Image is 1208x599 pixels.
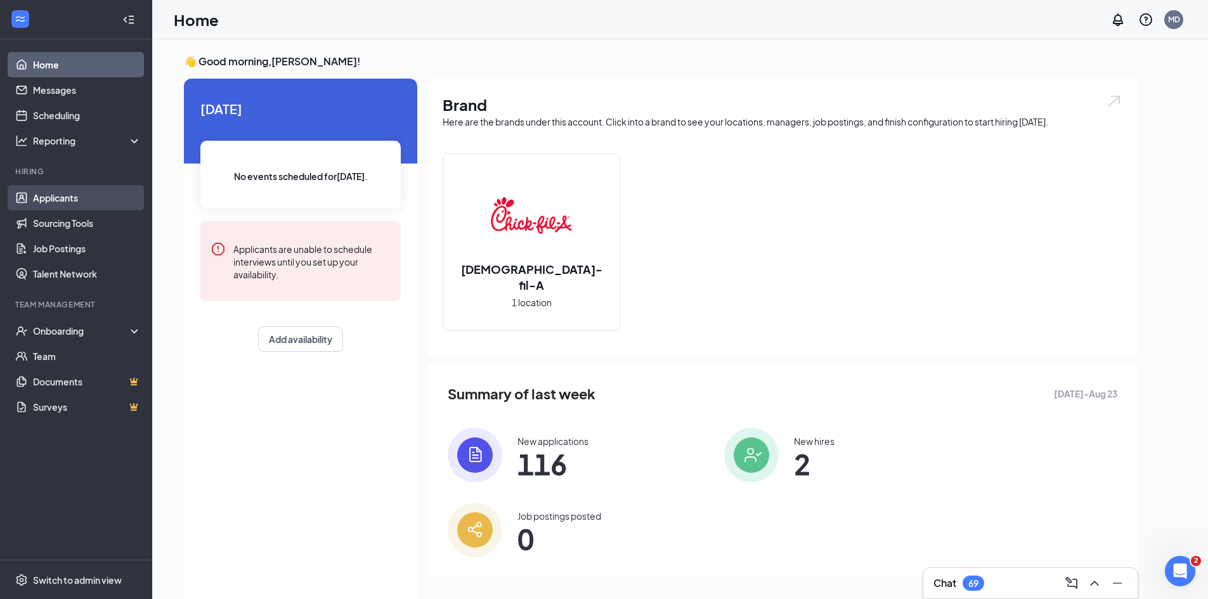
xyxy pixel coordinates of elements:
span: 1 location [512,295,552,309]
svg: Collapse [122,13,135,26]
div: Job postings posted [517,510,601,522]
div: Here are the brands under this account. Click into a brand to see your locations, managers, job p... [443,115,1122,128]
div: Team Management [15,299,139,310]
span: 2 [1191,556,1201,566]
a: Job Postings [33,236,141,261]
span: 0 [517,527,601,550]
img: icon [448,428,502,482]
img: icon [724,428,779,482]
h2: [DEMOGRAPHIC_DATA]-fil-A [443,261,620,293]
iframe: Intercom live chat [1165,556,1195,586]
h1: Home [174,9,219,30]
a: Scheduling [33,103,141,128]
h1: Brand [443,94,1122,115]
button: ComposeMessage [1062,573,1082,593]
button: Minimize [1107,573,1127,593]
svg: Notifications [1110,12,1126,27]
div: Hiring [15,166,139,177]
span: Summary of last week [448,383,595,405]
svg: Settings [15,574,28,586]
span: 116 [517,453,588,475]
svg: UserCheck [15,325,28,337]
div: Onboarding [33,325,131,337]
svg: Analysis [15,134,28,147]
svg: ChevronUp [1087,576,1102,591]
div: New hires [794,435,835,448]
button: ChevronUp [1084,573,1105,593]
a: Sourcing Tools [33,210,141,236]
div: Reporting [33,134,142,147]
svg: ComposeMessage [1064,576,1079,591]
a: Talent Network [33,261,141,287]
svg: WorkstreamLogo [14,13,27,25]
div: 69 [968,578,978,589]
div: MD [1168,14,1180,25]
svg: QuestionInfo [1138,12,1153,27]
span: 2 [794,453,835,475]
button: Add availability [258,326,343,352]
a: DocumentsCrown [33,369,141,394]
span: [DATE] - Aug 23 [1054,387,1117,401]
span: [DATE] [200,99,401,119]
div: Applicants are unable to schedule interviews until you set up your availability. [233,242,391,281]
a: Team [33,344,141,369]
svg: Error [211,242,226,257]
div: New applications [517,435,588,448]
h3: Chat [933,576,956,590]
a: SurveysCrown [33,394,141,420]
span: No events scheduled for [DATE] . [234,169,368,183]
img: open.6027fd2a22e1237b5b06.svg [1106,94,1122,108]
img: icon [448,503,502,557]
div: Switch to admin view [33,574,122,586]
svg: Minimize [1110,576,1125,591]
a: Home [33,52,141,77]
a: Messages [33,77,141,103]
a: Applicants [33,185,141,210]
h3: 👋 Good morning, [PERSON_NAME] ! [184,55,1138,68]
img: Chick-fil-A [491,175,572,256]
